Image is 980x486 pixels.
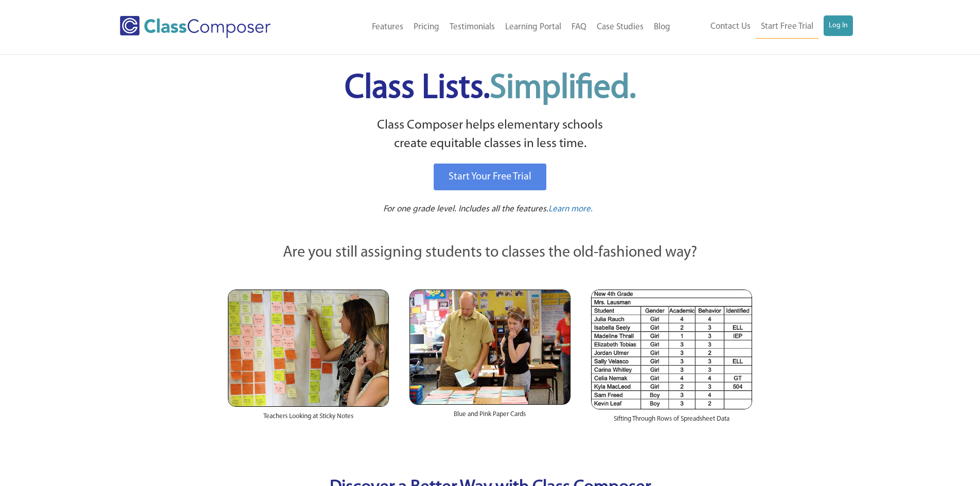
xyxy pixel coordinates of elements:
a: Testimonials [444,16,500,39]
a: Start Your Free Trial [434,164,546,190]
a: Pricing [408,16,444,39]
span: Class Lists. [345,72,636,105]
a: Learning Portal [500,16,566,39]
img: Spreadsheets [591,290,752,409]
span: For one grade level. Includes all the features. [383,205,548,213]
span: Simplified. [490,72,636,105]
nav: Header Menu [313,16,675,39]
img: Teachers Looking at Sticky Notes [228,290,389,407]
a: Case Studies [592,16,649,39]
a: Blog [649,16,675,39]
div: Teachers Looking at Sticky Notes [228,407,389,431]
a: Features [367,16,408,39]
span: Learn more. [548,205,593,213]
nav: Header Menu [675,15,853,39]
a: Learn more. [548,203,593,216]
span: Start Your Free Trial [449,172,531,182]
a: Start Free Trial [756,15,818,39]
p: Are you still assigning students to classes the old-fashioned way? [228,242,753,264]
a: Contact Us [705,15,756,38]
a: Log In [824,15,853,36]
div: Blue and Pink Paper Cards [409,405,571,429]
img: Class Composer [120,16,271,38]
p: Class Composer helps elementary schools create equitable classes in less time. [226,116,754,154]
img: Blue and Pink Paper Cards [409,290,571,404]
div: Sifting Through Rows of Spreadsheet Data [591,409,752,434]
a: FAQ [566,16,592,39]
